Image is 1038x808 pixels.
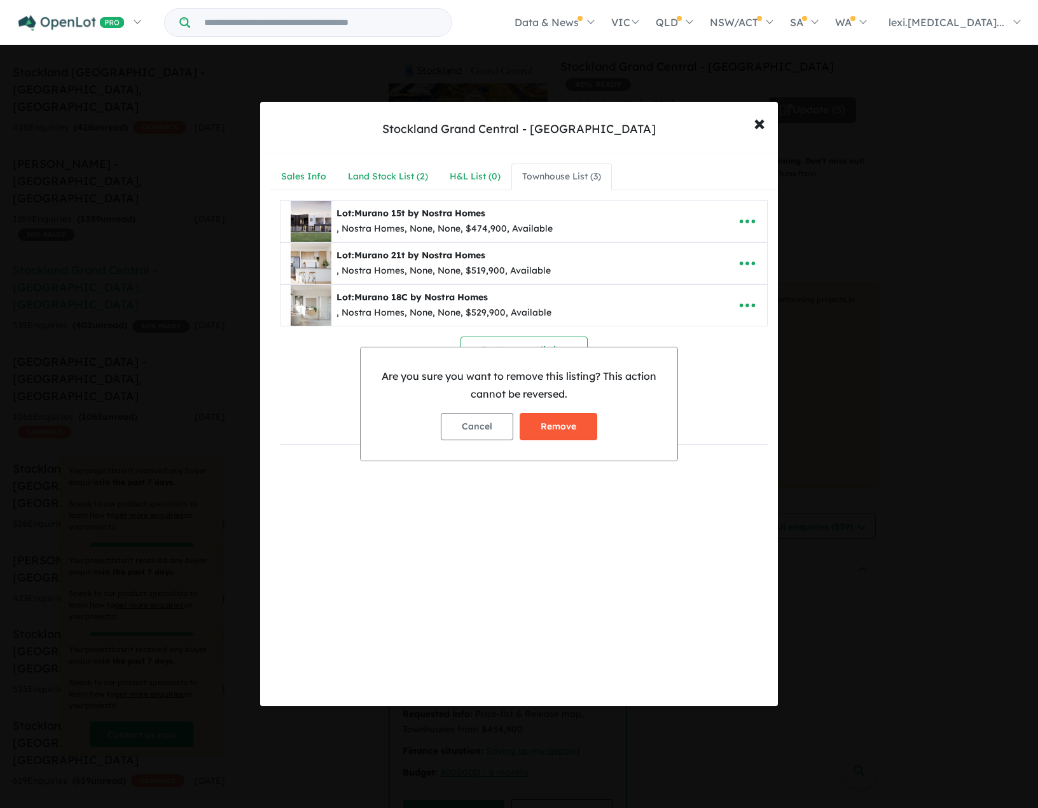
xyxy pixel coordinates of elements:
[18,15,125,31] img: Openlot PRO Logo White
[441,413,513,440] button: Cancel
[520,413,597,440] button: Remove
[889,16,1004,29] span: lexi.[MEDICAL_DATA]...
[371,368,667,402] p: Are you sure you want to remove this listing? This action cannot be reversed.
[193,9,449,36] input: Try estate name, suburb, builder or developer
